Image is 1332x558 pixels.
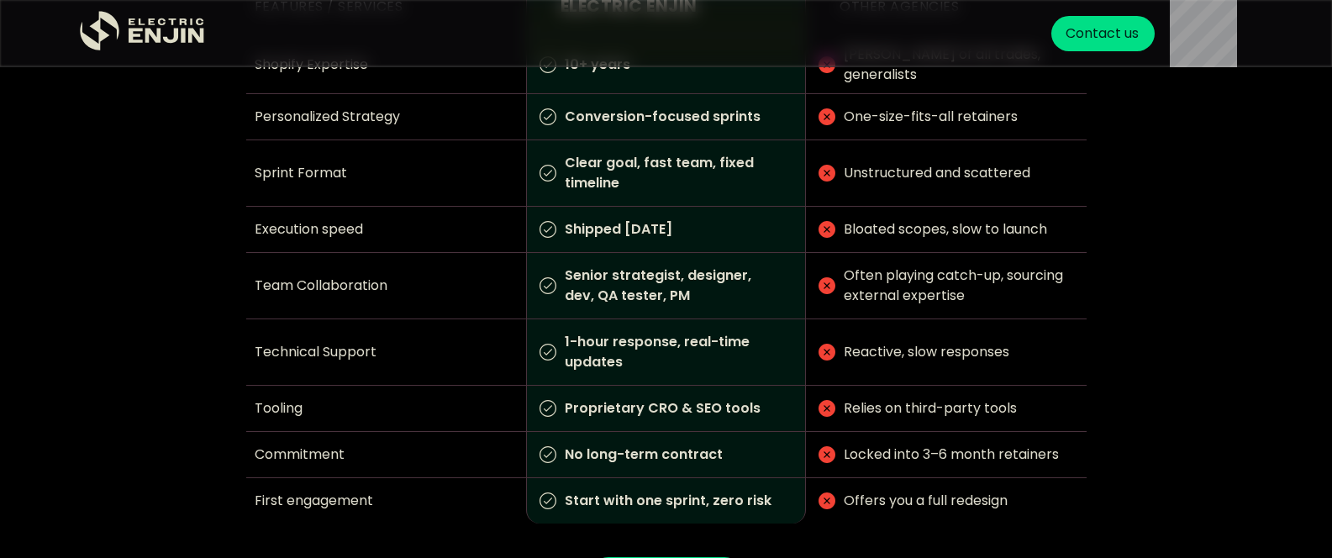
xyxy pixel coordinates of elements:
p: Clear goal, fast team, fixed timeline [556,140,771,206]
a: Contact us [1051,16,1155,51]
p: No long-term contract [556,432,723,477]
p: Tooling [246,390,303,427]
p: Unstructured and scattered [835,155,1030,192]
div: Contact us [1066,24,1139,44]
p: Commitment [246,436,345,473]
p: Relies on third-party tools [835,390,1017,427]
p: Sprint Format [246,155,347,192]
p: Technical Support [246,334,376,371]
p: Reactive, slow responses [835,334,1009,371]
p: Start with one sprint, zero risk [556,478,771,524]
p: Senior strategist, designer, dev, QA tester, PM [556,253,771,318]
p: Proprietary CRO & SEO tools [556,386,761,431]
p: Shipped [DATE] [556,207,672,252]
p: Personalized Strategy [246,98,400,135]
p: First engagement [246,482,373,519]
p: Execution speed [246,211,363,248]
p: 1-hour response, real-time updates [556,319,771,385]
p: Conversion-focused sprints [556,94,761,139]
p: Team Collaboration [246,267,387,304]
a: home [80,11,206,57]
p: Locked into 3–6 month retainers [835,436,1059,473]
p: Often playing catch-up, sourcing external expertise [835,257,1086,314]
p: One-size-fits-all retainers [835,98,1018,135]
p: Offers you a full redesign [835,482,1008,519]
p: Bloated scopes, slow to launch [835,211,1047,248]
